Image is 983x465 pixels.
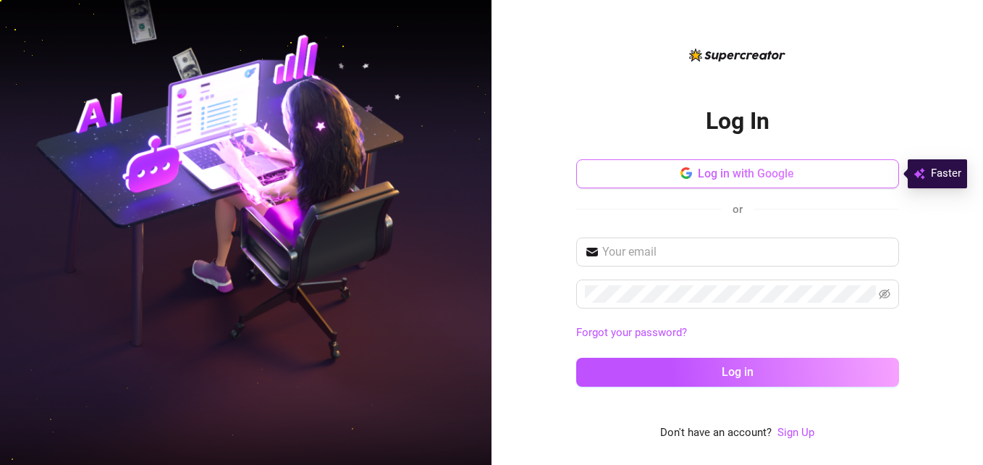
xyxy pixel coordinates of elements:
a: Sign Up [777,426,814,439]
span: Log in with Google [698,167,794,180]
span: Don't have an account? [660,424,772,442]
a: Forgot your password? [576,326,687,339]
h2: Log In [706,106,769,136]
span: Faster [931,165,961,183]
input: Your email [602,243,890,261]
img: logo-BBDzfeDw.svg [689,49,785,62]
a: Sign Up [777,424,814,442]
img: svg%3e [914,165,925,183]
span: eye-invisible [879,288,890,300]
span: Log in [722,365,754,379]
button: Log in [576,358,899,387]
button: Log in with Google [576,159,899,188]
span: or [733,203,743,216]
a: Forgot your password? [576,324,899,342]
